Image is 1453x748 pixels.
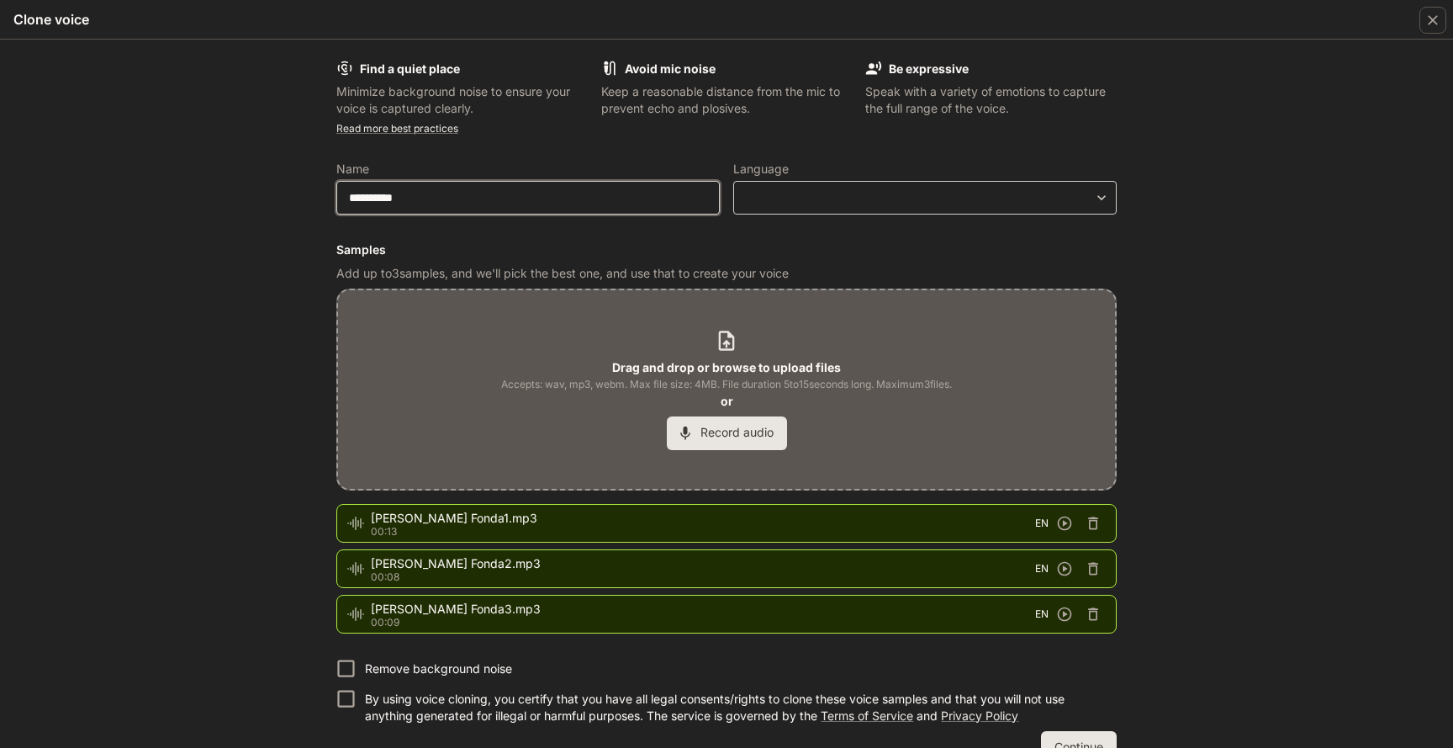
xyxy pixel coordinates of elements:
[336,163,369,175] p: Name
[601,83,853,117] p: Keep a reasonable distance from the mic to prevent echo and plosives.
[721,394,733,408] b: or
[365,691,1103,724] p: By using voice cloning, you certify that you have all legal consents/rights to clone these voice ...
[13,10,89,29] h5: Clone voice
[336,83,588,117] p: Minimize background noise to ensure your voice is captured clearly.
[1035,606,1049,623] span: EN
[667,416,787,450] button: Record audio
[371,601,1035,618] span: [PERSON_NAME] Fonda3.mp3
[734,189,1116,206] div: ​
[865,83,1117,117] p: Speak with a variety of emotions to capture the full range of the voice.
[625,61,716,76] b: Avoid mic noise
[371,527,1035,537] p: 00:13
[336,122,458,135] a: Read more best practices
[821,708,913,723] a: Terms of Service
[733,163,789,175] p: Language
[501,376,952,393] span: Accepts: wav, mp3, webm. Max file size: 4MB. File duration 5 to 15 seconds long. Maximum 3 files.
[371,510,1035,527] span: [PERSON_NAME] Fonda1.mp3
[941,708,1018,723] a: Privacy Policy
[1035,560,1049,577] span: EN
[365,660,512,677] p: Remove background noise
[612,360,841,374] b: Drag and drop or browse to upload files
[336,241,1117,258] h6: Samples
[336,265,1117,282] p: Add up to 3 samples, and we'll pick the best one, and use that to create your voice
[371,572,1035,582] p: 00:08
[371,555,1035,572] span: [PERSON_NAME] Fonda2.mp3
[371,618,1035,628] p: 00:09
[360,61,460,76] b: Find a quiet place
[1035,515,1049,532] span: EN
[889,61,969,76] b: Be expressive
